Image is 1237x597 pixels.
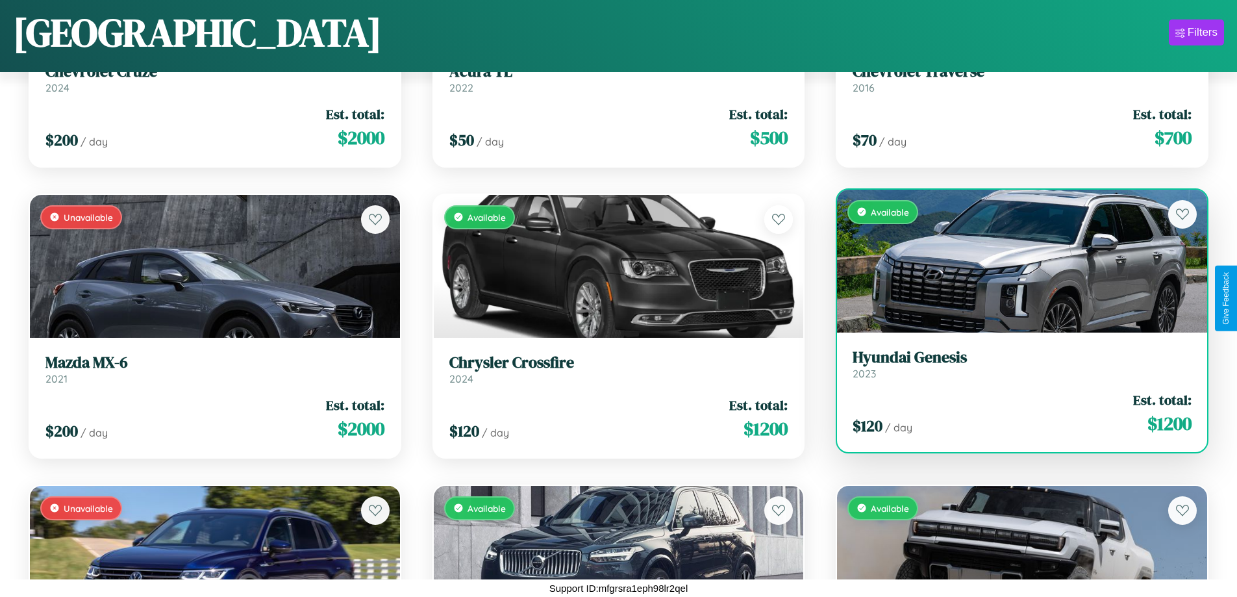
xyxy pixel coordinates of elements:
a: Hyundai Genesis2023 [853,348,1192,380]
span: $ 2000 [338,416,384,442]
a: Chevrolet Cruze2024 [45,62,384,94]
h3: Mazda MX-6 [45,353,384,372]
span: 2021 [45,372,68,385]
a: Mazda MX-62021 [45,353,384,385]
span: / day [885,421,912,434]
span: Available [871,207,909,218]
h3: Chrysler Crossfire [449,353,788,372]
span: Est. total: [1133,105,1192,123]
span: $ 1200 [1147,411,1192,437]
a: Chevrolet Traverse2016 [853,62,1192,94]
span: $ 50 [449,129,474,151]
span: / day [879,135,906,148]
span: 2024 [45,81,69,94]
span: 2016 [853,81,875,94]
a: Acura TL2022 [449,62,788,94]
span: Available [468,503,506,514]
span: Available [468,212,506,223]
span: Est. total: [1133,390,1192,409]
h3: Chevrolet Traverse [853,62,1192,81]
span: / day [482,426,509,439]
span: / day [81,426,108,439]
span: Unavailable [64,212,113,223]
h1: [GEOGRAPHIC_DATA] [13,6,382,59]
h3: Acura TL [449,62,788,81]
button: Filters [1169,19,1224,45]
p: Support ID: mfgrsra1eph98lr2qel [549,579,688,597]
span: $ 120 [853,415,882,437]
span: / day [81,135,108,148]
span: / day [477,135,504,148]
span: Available [871,503,909,514]
h3: Hyundai Genesis [853,348,1192,367]
span: Unavailable [64,503,113,514]
a: Chrysler Crossfire2024 [449,353,788,385]
span: Est. total: [326,396,384,414]
span: $ 120 [449,420,479,442]
span: $ 200 [45,420,78,442]
div: Give Feedback [1221,272,1231,325]
span: 2022 [449,81,473,94]
span: $ 700 [1155,125,1192,151]
span: 2023 [853,367,876,380]
span: 2024 [449,372,473,385]
span: $ 500 [750,125,788,151]
span: Est. total: [729,105,788,123]
span: $ 70 [853,129,877,151]
div: Filters [1188,26,1218,39]
span: $ 1200 [743,416,788,442]
span: Est. total: [326,105,384,123]
span: $ 200 [45,129,78,151]
h3: Chevrolet Cruze [45,62,384,81]
span: Est. total: [729,396,788,414]
span: $ 2000 [338,125,384,151]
